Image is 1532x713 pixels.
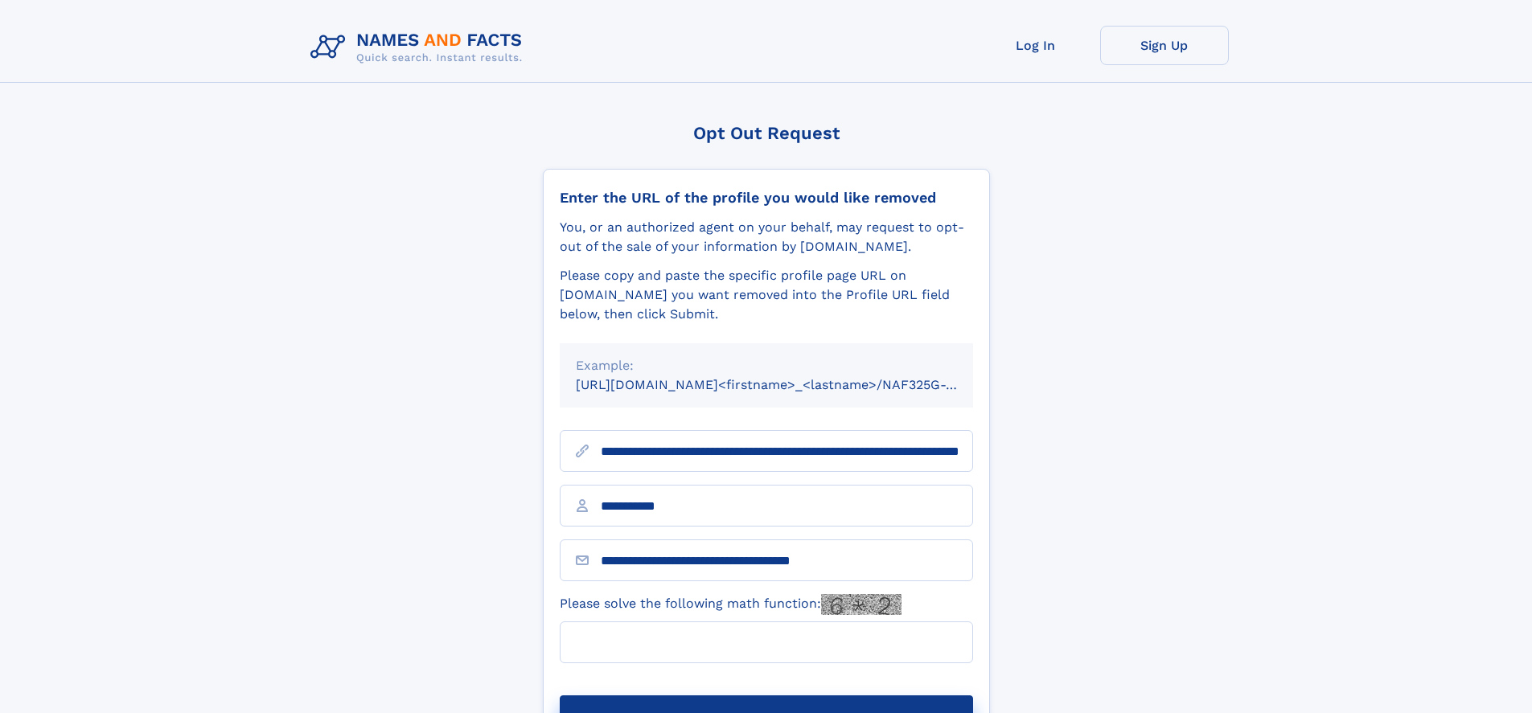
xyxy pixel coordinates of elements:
[304,26,536,69] img: Logo Names and Facts
[560,266,973,324] div: Please copy and paste the specific profile page URL on [DOMAIN_NAME] you want removed into the Pr...
[560,218,973,256] div: You, or an authorized agent on your behalf, may request to opt-out of the sale of your informatio...
[971,26,1100,65] a: Log In
[576,356,957,375] div: Example:
[576,377,1004,392] small: [URL][DOMAIN_NAME]<firstname>_<lastname>/NAF325G-xxxxxxxx
[1100,26,1229,65] a: Sign Up
[560,189,973,207] div: Enter the URL of the profile you would like removed
[543,123,990,143] div: Opt Out Request
[560,594,902,615] label: Please solve the following math function:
